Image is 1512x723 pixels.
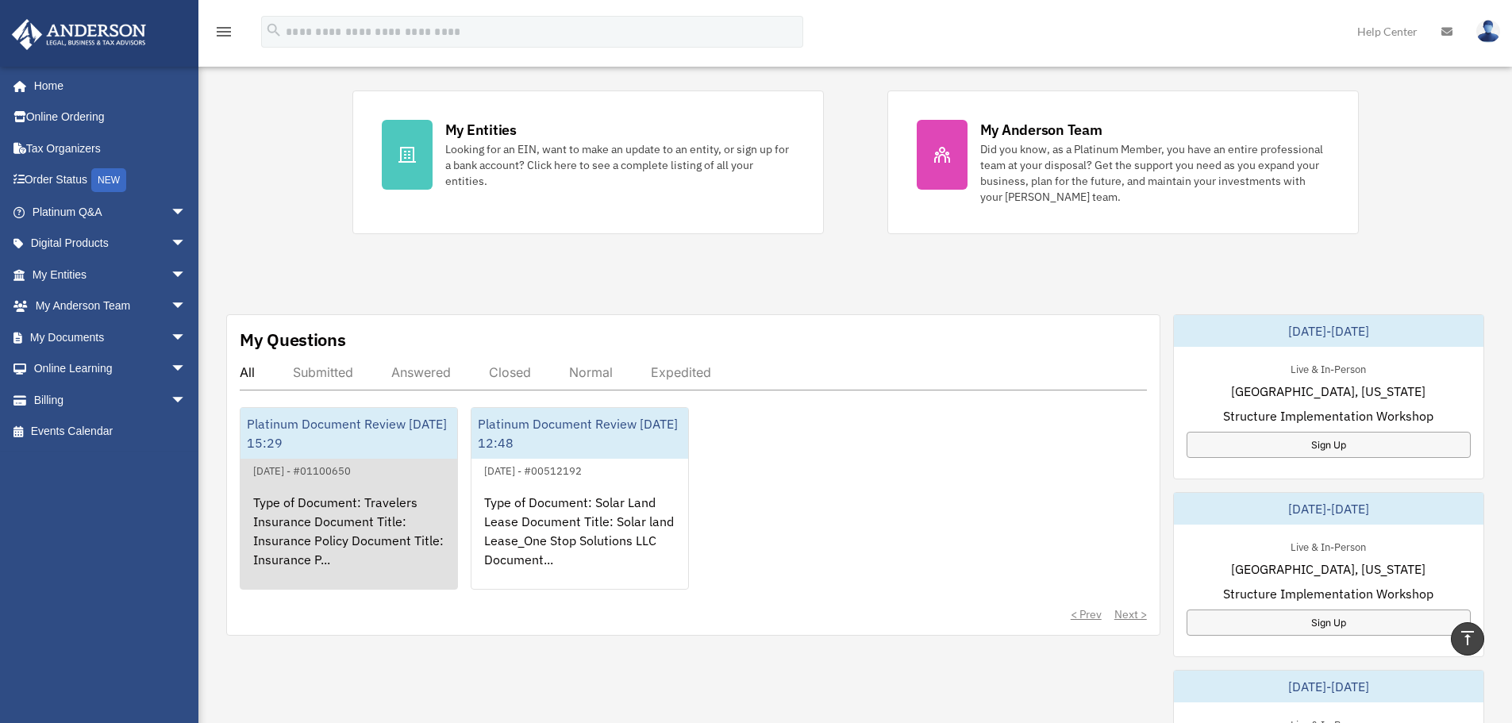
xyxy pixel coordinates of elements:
[214,22,233,41] i: menu
[1278,537,1379,554] div: Live & In-Person
[352,90,824,234] a: My Entities Looking for an EIN, want to make an update to an entity, or sign up for a bank accoun...
[391,364,451,380] div: Answered
[240,461,364,478] div: [DATE] - #01100650
[471,408,688,459] div: Platinum Document Review [DATE] 12:48
[651,364,711,380] div: Expedited
[1174,315,1483,347] div: [DATE]-[DATE]
[887,90,1359,234] a: My Anderson Team Did you know, as a Platinum Member, you have an entire professional team at your...
[293,364,353,380] div: Submitted
[171,321,202,354] span: arrow_drop_down
[1231,560,1425,579] span: [GEOGRAPHIC_DATA], [US_STATE]
[11,228,210,260] a: Digital Productsarrow_drop_down
[240,480,457,604] div: Type of Document: Travelers Insurance Document Title: Insurance Policy Document Title: Insurance ...
[11,384,210,416] a: Billingarrow_drop_down
[171,353,202,386] span: arrow_drop_down
[240,408,457,459] div: Platinum Document Review [DATE] 15:29
[980,141,1329,205] div: Did you know, as a Platinum Member, you have an entire professional team at your disposal? Get th...
[1223,584,1433,603] span: Structure Implementation Workshop
[240,328,346,352] div: My Questions
[171,384,202,417] span: arrow_drop_down
[1174,671,1483,702] div: [DATE]-[DATE]
[11,321,210,353] a: My Documentsarrow_drop_down
[1476,20,1500,43] img: User Pic
[214,28,233,41] a: menu
[91,168,126,192] div: NEW
[171,196,202,229] span: arrow_drop_down
[1231,382,1425,401] span: [GEOGRAPHIC_DATA], [US_STATE]
[11,102,210,133] a: Online Ordering
[471,461,594,478] div: [DATE] - #00512192
[171,228,202,260] span: arrow_drop_down
[1187,610,1471,636] a: Sign Up
[1278,360,1379,376] div: Live & In-Person
[240,364,255,380] div: All
[489,364,531,380] div: Closed
[1174,493,1483,525] div: [DATE]-[DATE]
[11,353,210,385] a: Online Learningarrow_drop_down
[11,290,210,322] a: My Anderson Teamarrow_drop_down
[11,259,210,290] a: My Entitiesarrow_drop_down
[11,70,202,102] a: Home
[1187,432,1471,458] a: Sign Up
[445,120,517,140] div: My Entities
[11,133,210,164] a: Tax Organizers
[1451,622,1484,656] a: vertical_align_top
[265,21,283,39] i: search
[1458,629,1477,648] i: vertical_align_top
[471,480,688,604] div: Type of Document: Solar Land Lease Document Title: Solar land Lease_One Stop Solutions LLC Docume...
[445,141,794,189] div: Looking for an EIN, want to make an update to an entity, or sign up for a bank account? Click her...
[471,407,689,590] a: Platinum Document Review [DATE] 12:48[DATE] - #00512192Type of Document: Solar Land Lease Documen...
[980,120,1102,140] div: My Anderson Team
[11,196,210,228] a: Platinum Q&Aarrow_drop_down
[171,259,202,291] span: arrow_drop_down
[1223,406,1433,425] span: Structure Implementation Workshop
[240,407,458,590] a: Platinum Document Review [DATE] 15:29[DATE] - #01100650Type of Document: Travelers Insurance Docu...
[11,164,210,197] a: Order StatusNEW
[7,19,151,50] img: Anderson Advisors Platinum Portal
[11,416,210,448] a: Events Calendar
[171,290,202,323] span: arrow_drop_down
[569,364,613,380] div: Normal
